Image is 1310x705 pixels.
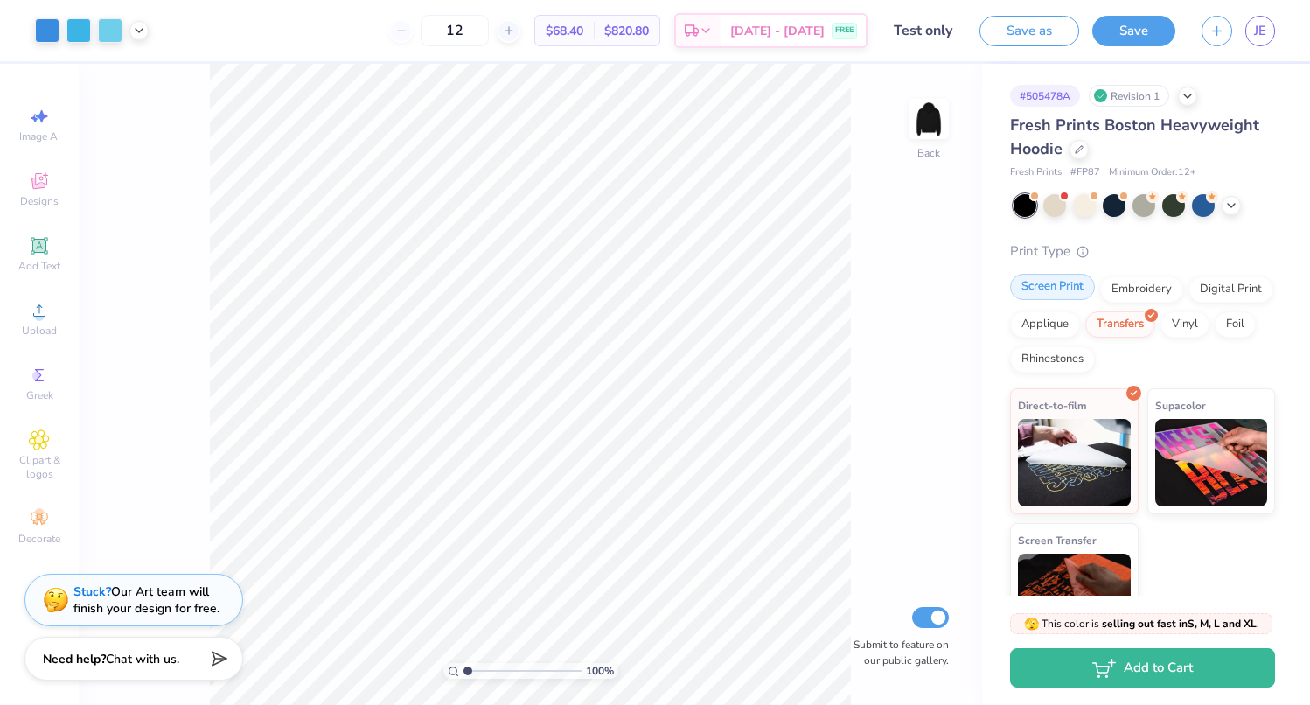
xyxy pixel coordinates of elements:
span: Fresh Prints [1010,165,1062,180]
div: Screen Print [1010,274,1095,300]
img: Screen Transfer [1018,554,1131,641]
span: Minimum Order: 12 + [1109,165,1196,180]
div: Back [917,145,940,161]
span: $820.80 [604,22,649,40]
span: Image AI [19,129,60,143]
span: Add Text [18,259,60,273]
span: This color is . [1024,616,1259,632]
div: Vinyl [1160,311,1209,338]
span: FREE [835,24,854,37]
strong: Need help? [43,651,106,667]
div: Our Art team will finish your design for free. [73,583,219,617]
div: # 505478A [1010,85,1080,107]
span: Direct-to-film [1018,396,1087,415]
img: Supacolor [1155,419,1268,506]
div: Rhinestones [1010,346,1095,373]
span: # FP87 [1070,165,1100,180]
div: Foil [1215,311,1256,338]
span: Upload [22,324,57,338]
span: Greek [26,388,53,402]
span: 100 % [586,663,614,679]
span: Designs [20,194,59,208]
div: Transfers [1085,311,1155,338]
span: JE [1254,21,1266,41]
div: Revision 1 [1089,85,1169,107]
span: Clipart & logos [9,453,70,481]
input: Untitled Design [881,13,966,48]
label: Submit to feature on our public gallery. [844,637,949,668]
div: Digital Print [1188,276,1273,303]
button: Save as [979,16,1079,46]
button: Add to Cart [1010,648,1275,688]
div: Applique [1010,311,1080,338]
div: Print Type [1010,241,1275,262]
a: JE [1245,16,1275,46]
strong: Stuck? [73,583,111,600]
span: $68.40 [546,22,583,40]
input: – – [421,15,489,46]
span: Chat with us. [106,651,179,667]
button: Save [1092,16,1175,46]
div: Embroidery [1100,276,1183,303]
img: Direct-to-film [1018,419,1131,506]
span: [DATE] - [DATE] [730,22,825,40]
img: Back [911,101,946,136]
span: Screen Transfer [1018,531,1097,549]
strong: selling out fast in S, M, L and XL [1102,617,1257,631]
span: 🫣 [1024,616,1039,632]
span: Decorate [18,532,60,546]
span: Fresh Prints Boston Heavyweight Hoodie [1010,115,1259,159]
span: Supacolor [1155,396,1206,415]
